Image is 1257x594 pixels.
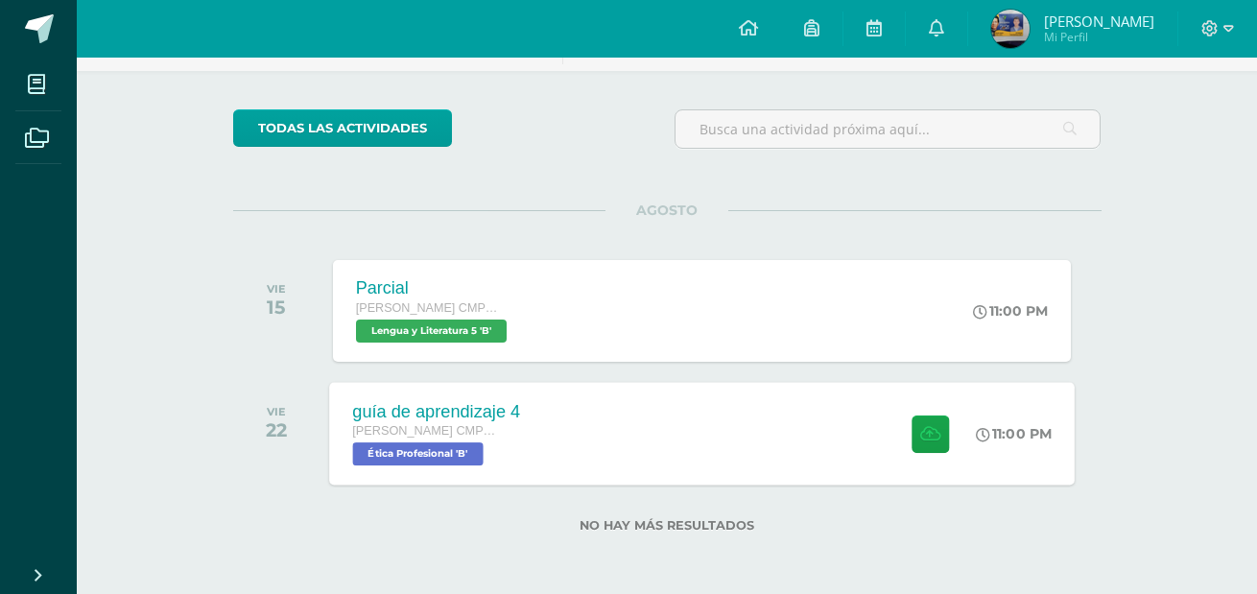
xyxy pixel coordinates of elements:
input: Busca una actividad próxima aquí... [676,110,1101,148]
span: [PERSON_NAME] CMP Bachillerato en CCLL con Orientación en Computación [356,301,500,315]
span: Ética Profesional 'B' [352,442,483,465]
span: [PERSON_NAME] [1044,12,1154,31]
div: 15 [267,296,286,319]
div: VIE [267,282,286,296]
a: todas las Actividades [233,109,452,147]
div: 11:00 PM [973,302,1048,320]
div: Parcial [356,278,511,298]
label: No hay más resultados [233,518,1102,533]
div: guía de aprendizaje 4 [352,401,520,421]
div: 22 [266,418,287,441]
div: VIE [266,405,287,418]
span: Lengua y Literatura 5 'B' [356,320,507,343]
span: [PERSON_NAME] CMP Bachillerato en CCLL con Orientación en Computación [352,424,498,438]
span: AGOSTO [605,202,728,219]
div: 11:00 PM [976,425,1052,442]
img: 7fd2f5911be2e44435e5a07479c5e666.png [991,10,1030,48]
span: Mi Perfil [1044,29,1154,45]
